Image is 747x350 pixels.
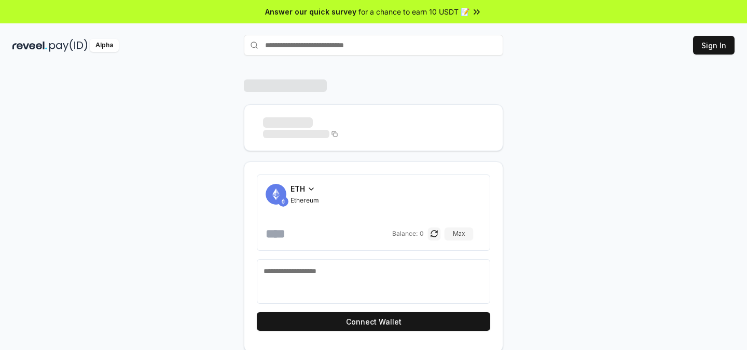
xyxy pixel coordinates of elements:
[12,39,47,52] img: reveel_dark
[392,230,418,238] span: Balance:
[420,230,424,238] span: 0
[358,6,469,17] span: for a chance to earn 10 USDT 📝
[90,39,119,52] div: Alpha
[49,39,88,52] img: pay_id
[278,196,288,207] img: ETH.svg
[265,6,356,17] span: Answer our quick survey
[445,227,473,240] button: Max
[290,196,319,205] span: Ethereum
[290,183,305,194] span: ETH
[257,312,490,331] button: Connect Wallet
[693,36,735,55] button: Sign In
